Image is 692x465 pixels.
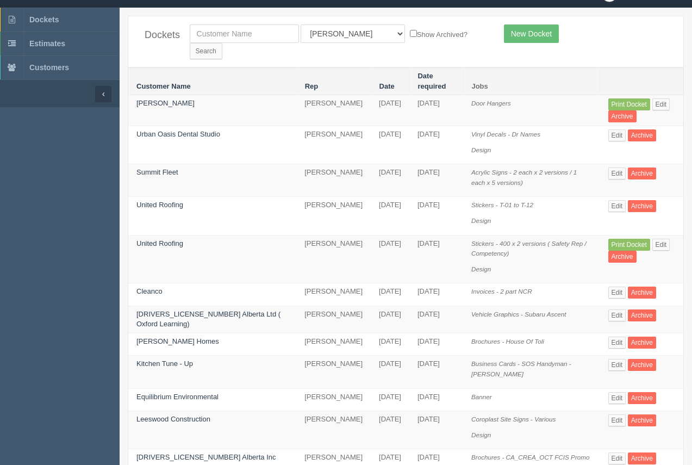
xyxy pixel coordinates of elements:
a: Customer Name [136,82,191,90]
i: Business Cards - SOS Handyman - [PERSON_NAME] [471,360,571,377]
span: Customers [29,63,69,72]
td: [PERSON_NAME] [296,388,371,411]
td: [DATE] [409,306,463,333]
td: [PERSON_NAME] [296,164,371,197]
td: [DATE] [371,306,409,333]
a: Date [379,82,395,90]
td: [DATE] [371,333,409,356]
a: Archive [628,168,656,179]
a: [DRIVERS_LICENSE_NUMBER] Alberta Inc [136,453,276,461]
a: Edit [608,287,626,299]
a: Urban Oasis Dental Studio [136,130,220,138]
i: Invoices - 2 part NCR [471,288,532,295]
a: Archive [608,251,637,263]
a: Cleanco [136,287,163,295]
label: Show Archived? [410,28,467,40]
td: [DATE] [409,333,463,356]
i: Design [471,146,491,153]
td: [DATE] [371,411,409,449]
a: Archive [608,110,637,122]
td: [PERSON_NAME] [296,306,371,333]
a: United Roofing [136,201,183,209]
td: [DATE] [409,164,463,197]
a: Archive [628,337,656,349]
a: Archive [628,414,656,426]
a: [PERSON_NAME] [136,99,195,107]
th: Jobs [463,68,600,95]
td: [DATE] [409,126,463,164]
td: [PERSON_NAME] [296,333,371,356]
td: [PERSON_NAME] [296,197,371,235]
a: New Docket [504,24,559,43]
span: Estimates [29,39,65,48]
td: [DATE] [409,235,463,283]
a: United Roofing [136,239,183,247]
a: Edit [608,452,626,464]
td: [DATE] [371,388,409,411]
td: [DATE] [371,356,409,388]
span: Dockets [29,15,59,24]
td: [PERSON_NAME] [296,95,371,126]
a: Archive [628,287,656,299]
a: Kitchen Tune - Up [136,359,193,368]
td: [DATE] [371,95,409,126]
a: Print Docket [608,98,650,110]
i: Brochures - House Of Toli [471,338,544,345]
td: [DATE] [371,283,409,306]
a: [DRIVERS_LICENSE_NUMBER] Alberta Ltd ( Oxford Learning) [136,310,280,328]
i: Vinyl Decals - Dr Names [471,131,540,138]
td: [PERSON_NAME] [296,126,371,164]
h4: Dockets [145,30,173,41]
a: Date required [417,72,446,90]
a: Equilibrium Environmental [136,393,219,401]
a: Edit [652,239,670,251]
i: Banner [471,393,492,400]
td: [DATE] [371,164,409,197]
td: [DATE] [409,411,463,449]
td: [DATE] [409,95,463,126]
a: Edit [608,337,626,349]
a: Edit [652,98,670,110]
i: Stickers - 400 x 2 versions ( Safety Rep / Competency) [471,240,587,257]
td: [DATE] [409,283,463,306]
a: Summit Fleet [136,168,178,176]
i: Coroplast Site Signs - Various [471,416,556,423]
a: Edit [608,129,626,141]
td: [DATE] [371,235,409,283]
a: Edit [608,414,626,426]
a: Archive [628,452,656,464]
i: Design [471,217,491,224]
a: Edit [608,392,626,404]
a: Archive [628,200,656,212]
td: [DATE] [409,356,463,388]
td: [PERSON_NAME] [296,235,371,283]
a: [PERSON_NAME] Homes [136,337,219,345]
input: Show Archived? [410,30,417,37]
td: [PERSON_NAME] [296,283,371,306]
a: Print Docket [608,239,650,251]
td: [DATE] [409,388,463,411]
i: Stickers - T-01 to T-12 [471,201,533,208]
a: Archive [628,309,656,321]
i: Design [471,431,491,438]
a: Edit [608,309,626,321]
a: Edit [608,200,626,212]
a: Rep [305,82,319,90]
td: [DATE] [371,197,409,235]
td: [DATE] [371,126,409,164]
td: [DATE] [409,197,463,235]
input: Customer Name [190,24,299,43]
a: Leeswood Construction [136,415,210,423]
i: Door Hangers [471,100,511,107]
a: Edit [608,168,626,179]
a: Archive [628,129,656,141]
i: Vehicle Graphics - Subaru Ascent [471,311,566,318]
a: Archive [628,392,656,404]
td: [PERSON_NAME] [296,356,371,388]
a: Archive [628,359,656,371]
a: Edit [608,359,626,371]
input: Search [190,43,222,59]
i: Design [471,265,491,272]
td: [PERSON_NAME] [296,411,371,449]
i: Acrylic Signs - 2 each x 2 versions / 1 each x 5 versions) [471,169,577,186]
